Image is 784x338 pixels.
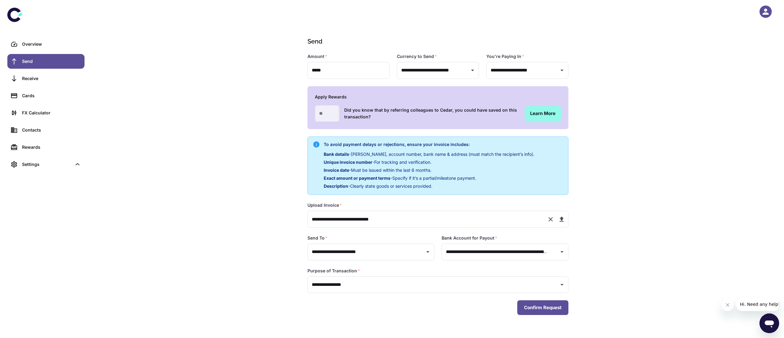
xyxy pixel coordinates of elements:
div: Contacts [22,127,81,133]
h1: Send [307,37,566,46]
h6: To avoid payment delays or rejections, ensure your invoice includes: [324,141,534,148]
label: Upload Invoice [307,202,342,208]
button: Open [468,66,477,75]
span: Bank details [324,152,349,157]
iframe: Button to launch messaging window [759,313,779,333]
button: Open [424,248,432,256]
a: FX Calculator [7,106,85,120]
a: Rewards [7,140,85,155]
button: Confirm Request [517,300,568,315]
label: Purpose of Transaction [307,268,360,274]
span: Unique invoice number [324,159,372,165]
div: Rewards [22,144,81,151]
iframe: Close message [722,299,734,311]
label: You're Paying In [486,53,524,60]
h6: Apply Rewards [315,94,561,100]
a: Learn More [525,106,561,121]
p: - For tracking and verification. [324,159,534,166]
div: Cards [22,92,81,99]
span: Invoice date [324,167,349,173]
label: Send To [307,235,328,241]
a: Overview [7,37,85,52]
div: Send [22,58,81,65]
p: - Must be issued within the last 6 months. [324,167,534,174]
label: Bank Account for Payout [442,235,497,241]
label: Currency to Send [397,53,437,60]
div: Receive [22,75,81,82]
span: Hi. Need any help? [4,4,44,9]
h6: Did you know that by referring colleagues to Cedar, you could have saved on this transaction? [344,107,520,120]
a: Cards [7,88,85,103]
a: Receive [7,71,85,86]
p: - Clearly state goods or services provided. [324,183,534,190]
a: Send [7,54,85,69]
div: Overview [22,41,81,48]
span: Exact amount or payment terms [324,175,390,181]
span: Description [324,183,348,189]
a: Contacts [7,123,85,137]
button: Open [558,280,566,289]
button: Open [558,66,566,75]
div: Settings [22,161,72,168]
p: - [PERSON_NAME], account number, bank name & address (must match the recipient’s info). [324,151,534,158]
label: Amount [307,53,327,60]
div: Settings [7,157,85,172]
p: - Specify if it’s a partial/milestone payment. [324,175,534,182]
div: FX Calculator [22,109,81,116]
iframe: Message from company [736,298,779,311]
button: Open [558,248,566,256]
